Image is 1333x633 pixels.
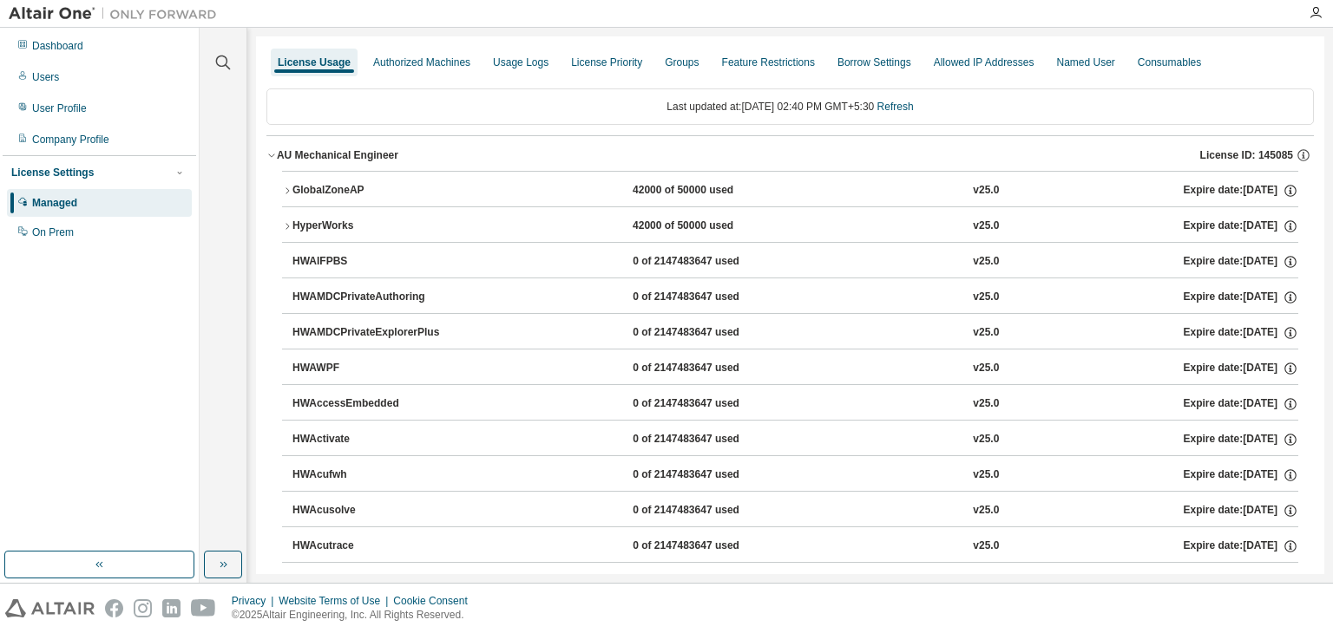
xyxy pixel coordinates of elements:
[973,467,999,483] div: v25.0
[633,254,789,270] div: 0 of 2147483647 used
[278,55,351,69] div: License Usage
[5,599,95,617] img: altair_logo.svg
[292,467,449,483] div: HWAcufwh
[1184,538,1298,554] div: Expire date: [DATE]
[722,55,815,69] div: Feature Restrictions
[32,225,74,239] div: On Prem
[11,166,94,179] div: License Settings
[973,538,999,554] div: v25.0
[32,196,77,210] div: Managed
[973,325,999,341] div: v25.0
[266,88,1314,125] div: Last updated at: [DATE] 02:40 PM GMT+5:30
[1184,254,1298,270] div: Expire date: [DATE]
[292,278,1298,316] button: HWAMDCPrivateAuthoring0 of 2147483647 usedv25.0Expire date:[DATE]
[266,136,1314,174] button: AU Mechanical EngineerLicense ID: 145085
[1184,467,1298,483] div: Expire date: [DATE]
[633,467,789,483] div: 0 of 2147483647 used
[1200,148,1293,162] span: License ID: 145085
[292,183,449,199] div: GlobalZoneAP
[232,608,478,623] p: © 2025 Altair Engineering, Inc. All Rights Reserved.
[973,254,999,270] div: v25.0
[633,538,789,554] div: 0 of 2147483647 used
[633,503,789,519] div: 0 of 2147483647 used
[279,594,393,608] div: Website Terms of Use
[292,432,449,447] div: HWActivate
[1184,432,1298,447] div: Expire date: [DATE]
[292,421,1298,459] button: HWActivate0 of 2147483647 usedv25.0Expire date:[DATE]
[232,594,279,608] div: Privacy
[571,55,642,69] div: License Priority
[973,396,999,412] div: v25.0
[282,207,1298,245] button: HyperWorks42000 of 50000 usedv25.0Expire date:[DATE]
[277,148,398,162] div: AU Mechanical Engineer
[282,172,1298,210] button: GlobalZoneAP42000 of 50000 usedv25.0Expire date:[DATE]
[934,55,1034,69] div: Allowed IP Addresses
[292,219,449,234] div: HyperWorks
[32,70,59,84] div: Users
[105,599,123,617] img: facebook.svg
[633,432,789,447] div: 0 of 2147483647 used
[134,599,152,617] img: instagram.svg
[1184,325,1298,341] div: Expire date: [DATE]
[633,290,789,305] div: 0 of 2147483647 used
[633,396,789,412] div: 0 of 2147483647 used
[1184,361,1298,376] div: Expire date: [DATE]
[292,243,1298,281] button: HWAIFPBS0 of 2147483647 usedv25.0Expire date:[DATE]
[633,219,789,234] div: 42000 of 50000 used
[1138,55,1201,69] div: Consumables
[633,361,789,376] div: 0 of 2147483647 used
[32,133,109,147] div: Company Profile
[9,5,226,23] img: Altair One
[493,55,548,69] div: Usage Logs
[292,492,1298,530] button: HWAcusolve0 of 2147483647 usedv25.0Expire date:[DATE]
[1184,290,1298,305] div: Expire date: [DATE]
[191,599,216,617] img: youtube.svg
[292,290,449,305] div: HWAMDCPrivateAuthoring
[292,563,1298,601] button: HWAcuview0 of 2147483647 usedv25.0Expire date:[DATE]
[32,39,83,53] div: Dashboard
[393,594,477,608] div: Cookie Consent
[292,254,449,270] div: HWAIFPBS
[1056,55,1114,69] div: Named User
[633,325,789,341] div: 0 of 2147483647 used
[292,385,1298,423] button: HWAccessEmbedded0 of 2147483647 usedv25.0Expire date:[DATE]
[292,456,1298,494] button: HWAcufwh0 of 2147483647 usedv25.0Expire date:[DATE]
[162,599,181,617] img: linkedin.svg
[292,538,449,554] div: HWAcutrace
[1184,396,1298,412] div: Expire date: [DATE]
[877,101,914,113] a: Refresh
[373,55,470,69] div: Authorized Machines
[292,349,1298,388] button: HWAWPF0 of 2147483647 usedv25.0Expire date:[DATE]
[292,314,1298,352] button: HWAMDCPrivateExplorerPlus0 of 2147483647 usedv25.0Expire date:[DATE]
[973,503,999,519] div: v25.0
[292,396,449,412] div: HWAccessEmbedded
[973,290,999,305] div: v25.0
[973,432,999,447] div: v25.0
[973,183,999,199] div: v25.0
[973,361,999,376] div: v25.0
[633,183,789,199] div: 42000 of 50000 used
[32,101,87,115] div: User Profile
[1184,219,1298,234] div: Expire date: [DATE]
[973,219,999,234] div: v25.0
[1184,183,1298,199] div: Expire date: [DATE]
[292,503,449,519] div: HWAcusolve
[837,55,911,69] div: Borrow Settings
[1184,503,1298,519] div: Expire date: [DATE]
[292,325,449,341] div: HWAMDCPrivateExplorerPlus
[292,361,449,376] div: HWAWPF
[292,527,1298,565] button: HWAcutrace0 of 2147483647 usedv25.0Expire date:[DATE]
[665,55,699,69] div: Groups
